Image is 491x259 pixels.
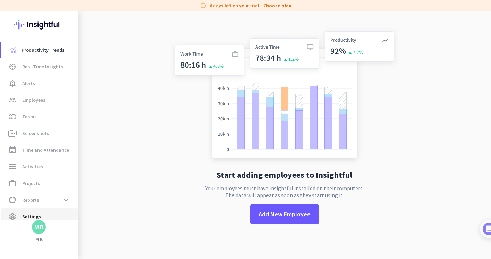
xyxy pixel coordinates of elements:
a: event_noteTime and Attendance [1,142,78,158]
button: expand_more [60,194,72,206]
i: settings [8,212,17,221]
i: data_usage [8,196,17,204]
span: Reports [22,196,39,204]
i: group [8,96,17,104]
p: Your employees must have Insightful installed on their computers. The data will appear as soon as... [205,185,364,199]
i: storage [8,162,17,171]
i: perm_media [8,129,17,137]
a: notification_importantAlerts [1,75,78,92]
a: av_timerReal-Time Insights [1,58,78,75]
span: Screenshots [22,129,49,137]
a: storageActivities [1,158,78,175]
a: menu-itemProductivity Trends [1,42,78,58]
span: Employees [22,96,45,104]
div: MB [34,224,44,231]
i: work_outline [8,179,17,187]
img: Insightful logo [14,11,64,38]
img: menu-item [10,47,16,53]
span: Alerts [22,79,35,87]
span: Projects [22,179,40,187]
a: settingsSettings [1,208,78,225]
a: Choose plan [263,2,291,9]
a: tollTeams [1,108,78,125]
a: groupEmployees [1,92,78,108]
span: Productivity Trends [22,46,65,54]
span: Settings [22,212,41,221]
span: Real-Time Insights [22,62,63,71]
a: work_outlineProjects [1,175,78,192]
i: notification_important [8,79,17,87]
span: Add New Employee [259,210,311,219]
h2: Start adding employees to Insightful [217,171,352,179]
a: perm_mediaScreenshots [1,125,78,142]
i: toll [8,112,17,121]
span: Teams [22,112,37,121]
img: no-search-results [170,27,399,165]
a: data_usageReportsexpand_more [1,192,78,208]
span: Activities [22,162,43,171]
span: Time and Attendance [22,146,69,154]
i: event_note [8,146,17,154]
i: av_timer [8,62,17,71]
button: Add New Employee [250,204,319,224]
i: label [200,2,207,9]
